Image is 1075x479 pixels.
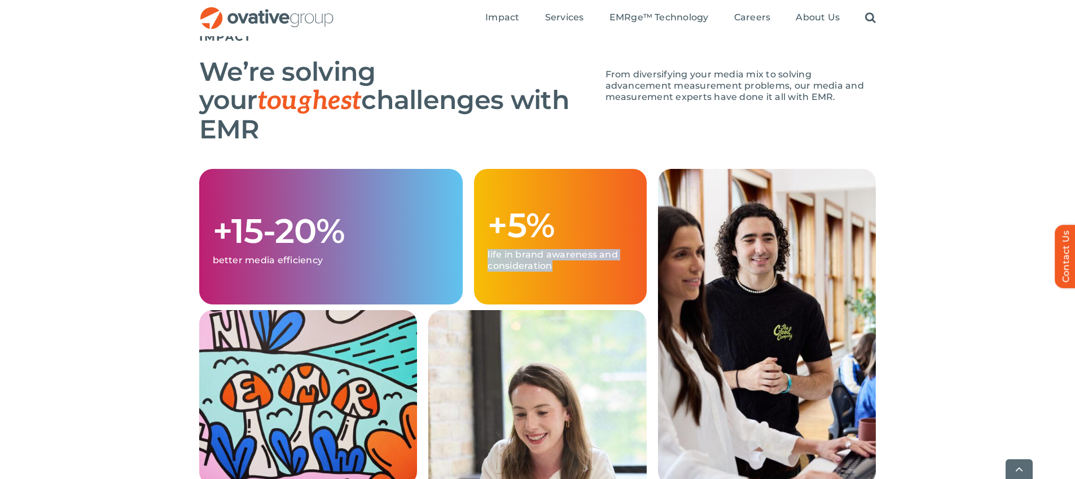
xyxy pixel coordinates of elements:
[199,30,876,43] h5: IMPACT
[734,12,771,24] a: Careers
[545,12,584,23] span: Services
[485,12,519,23] span: Impact
[199,58,605,143] h2: We’re solving your challenges with EMR
[734,12,771,23] span: Careers
[796,12,840,23] span: About Us
[545,12,584,24] a: Services
[609,12,709,24] a: EMRge™ Technology
[865,12,876,24] a: Search
[609,12,709,23] span: EMRge™ Technology
[488,249,633,272] p: life in brand awareness and consideration
[257,85,361,117] span: toughest
[796,12,840,24] a: About Us
[488,207,633,243] h1: +5%
[605,69,876,103] p: From diversifying your media mix to solving advancement measurement problems, our media and measu...
[213,213,450,249] h1: +15-20%
[485,12,519,24] a: Impact
[213,255,450,266] p: better media efficiency
[199,6,335,16] a: OG_Full_horizontal_RGB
